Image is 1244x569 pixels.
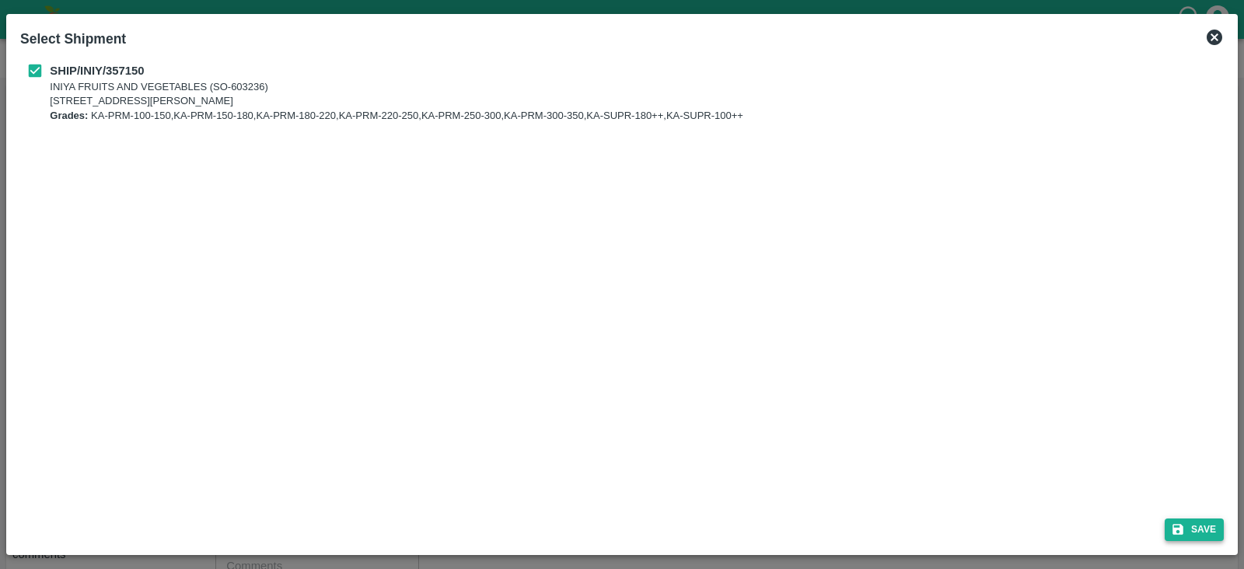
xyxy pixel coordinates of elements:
[50,80,743,95] p: INIYA FRUITS AND VEGETABLES (SO-603236)
[50,109,743,124] p: KA-PRM-100-150,KA-PRM-150-180,KA-PRM-180-220,KA-PRM-220-250,KA-PRM-250-300,KA-PRM-300-350,KA-SUPR...
[20,31,126,47] b: Select Shipment
[50,65,144,77] b: SHIP/INIY/357150
[50,110,88,121] b: Grades:
[50,94,743,109] p: [STREET_ADDRESS][PERSON_NAME]
[1165,518,1224,541] button: Save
